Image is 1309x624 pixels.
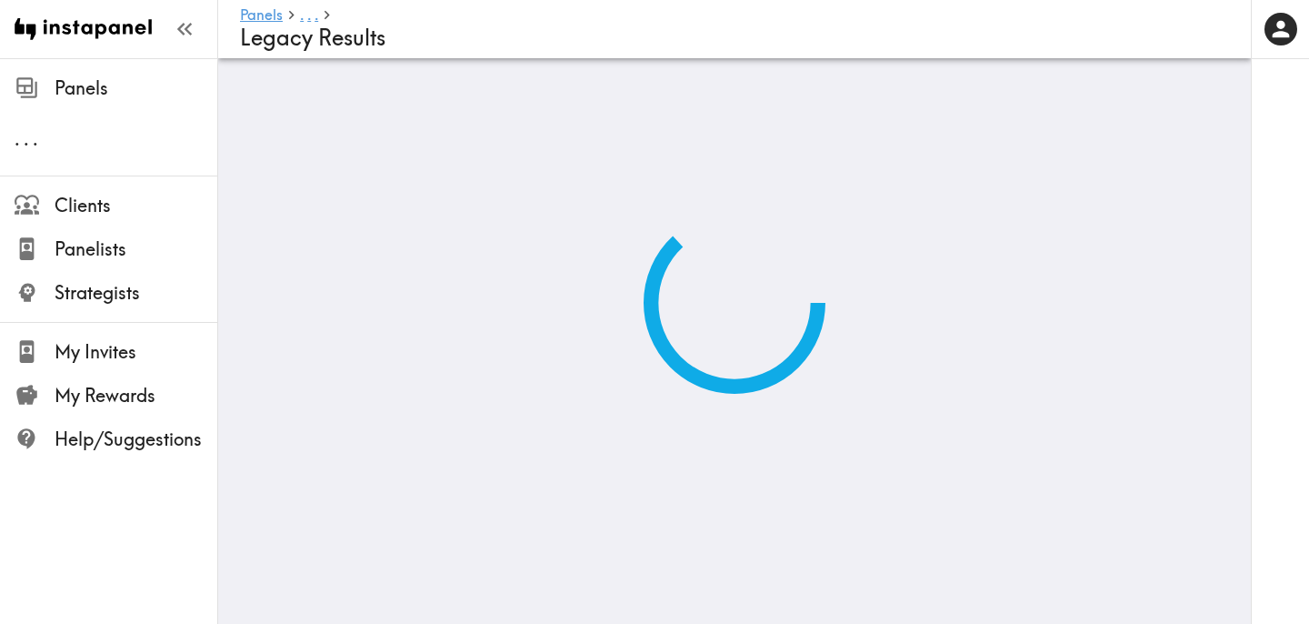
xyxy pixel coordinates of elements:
[24,127,29,150] span: .
[240,7,283,25] a: Panels
[15,127,20,150] span: .
[300,5,304,24] span: .
[55,427,217,452] span: Help/Suggestions
[33,127,38,150] span: .
[55,75,217,101] span: Panels
[55,237,217,262] span: Panelists
[240,25,1214,51] h4: Legacy Results
[55,280,217,306] span: Strategists
[315,5,318,24] span: .
[55,383,217,408] span: My Rewards
[55,193,217,218] span: Clients
[55,339,217,365] span: My Invites
[300,7,318,25] a: ...
[307,5,311,24] span: .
